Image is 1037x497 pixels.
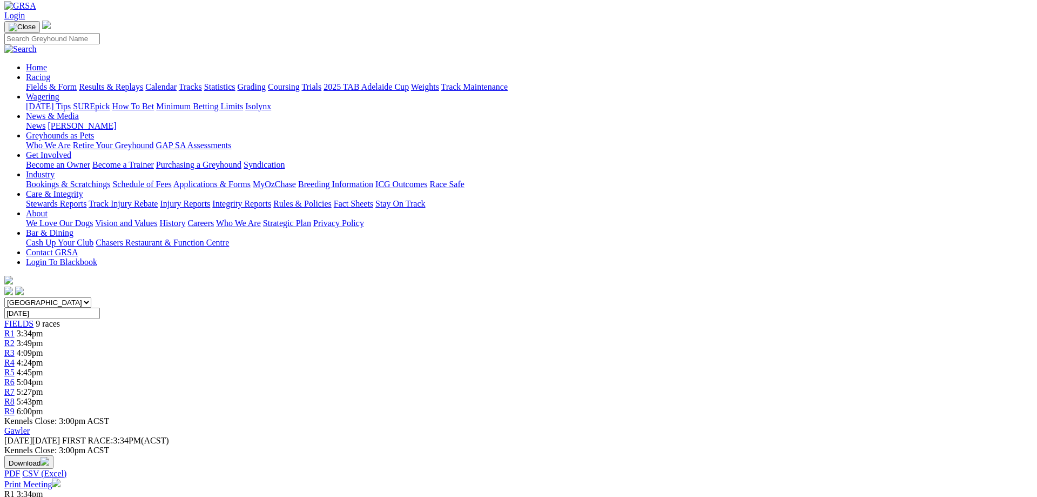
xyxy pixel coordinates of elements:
a: Home [26,63,47,72]
a: Chasers Restaurant & Function Centre [96,238,229,247]
a: News [26,121,45,130]
a: Who We Are [216,218,261,228]
button: Download [4,455,53,469]
div: Wagering [26,102,1033,111]
a: CSV (Excel) [22,469,66,478]
a: Stay On Track [375,199,425,208]
a: R3 [4,348,15,357]
div: Racing [26,82,1033,92]
a: R1 [4,329,15,338]
a: Rules & Policies [273,199,332,208]
a: Grading [238,82,266,91]
a: Trials [301,82,321,91]
a: R4 [4,358,15,367]
span: R9 [4,407,15,416]
img: logo-grsa-white.png [42,21,51,29]
img: Search [4,44,37,54]
a: Get Involved [26,150,71,160]
a: Wagering [26,92,59,101]
a: About [26,209,48,218]
a: History [159,218,185,228]
a: Race Safe [429,180,464,189]
a: Care & Integrity [26,189,83,198]
a: Become a Trainer [92,160,154,169]
div: Care & Integrity [26,199,1033,209]
a: Become an Owner [26,160,90,169]
span: 5:27pm [17,387,43,396]
a: ICG Outcomes [375,180,427,189]
div: Get Involved [26,160,1033,170]
a: Cash Up Your Club [26,238,93,247]
div: Kennels Close: 3:00pm ACST [4,446,1033,455]
a: PDF [4,469,20,478]
a: Injury Reports [160,199,210,208]
img: printer.svg [52,479,60,487]
a: MyOzChase [253,180,296,189]
span: 3:49pm [17,339,43,348]
a: Isolynx [245,102,271,111]
a: Fields & Form [26,82,77,91]
span: 5:43pm [17,397,43,406]
img: download.svg [41,457,49,466]
img: GRSA [4,1,36,11]
a: Careers [187,218,214,228]
span: 4:24pm [17,358,43,367]
img: logo-grsa-white.png [4,276,13,284]
span: 9 races [36,319,60,328]
a: Login [4,11,25,20]
a: R5 [4,368,15,377]
a: Contact GRSA [26,248,78,257]
span: [DATE] [4,436,32,445]
a: Syndication [244,160,285,169]
a: Track Injury Rebate [89,199,158,208]
img: twitter.svg [15,287,24,295]
a: R6 [4,377,15,387]
div: About [26,218,1033,228]
a: Greyhounds as Pets [26,131,94,140]
a: Calendar [145,82,177,91]
a: Schedule of Fees [112,180,171,189]
a: Breeding Information [298,180,373,189]
div: Download [4,469,1033,479]
a: R7 [4,387,15,396]
a: R8 [4,397,15,406]
a: Stewards Reports [26,199,86,208]
a: Strategic Plan [263,218,311,228]
a: Minimum Betting Limits [156,102,243,111]
a: [PERSON_NAME] [48,121,116,130]
a: R2 [4,339,15,348]
a: Vision and Values [95,218,157,228]
span: 4:09pm [17,348,43,357]
span: FIRST RACE: [62,436,113,445]
a: Privacy Policy [313,218,364,228]
img: facebook.svg [4,287,13,295]
a: 2025 TAB Adelaide Cup [324,82,409,91]
span: 6:00pm [17,407,43,416]
a: FIELDS [4,319,33,328]
span: 3:34pm [17,329,43,338]
a: Integrity Reports [212,199,271,208]
input: Select date [4,308,100,319]
a: Login To Blackbook [26,257,97,267]
div: News & Media [26,121,1033,131]
div: Bar & Dining [26,238,1033,248]
span: 5:04pm [17,377,43,387]
span: [DATE] [4,436,60,445]
a: We Love Our Dogs [26,218,93,228]
a: Coursing [268,82,300,91]
a: Purchasing a Greyhound [156,160,241,169]
a: SUREpick [73,102,110,111]
div: Greyhounds as Pets [26,141,1033,150]
img: Close [9,23,36,31]
input: Search [4,33,100,44]
span: 3:34PM(ACST) [62,436,169,445]
a: Print Meeting [4,480,60,489]
a: Bookings & Scratchings [26,180,110,189]
a: Retire Your Greyhound [73,141,154,150]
